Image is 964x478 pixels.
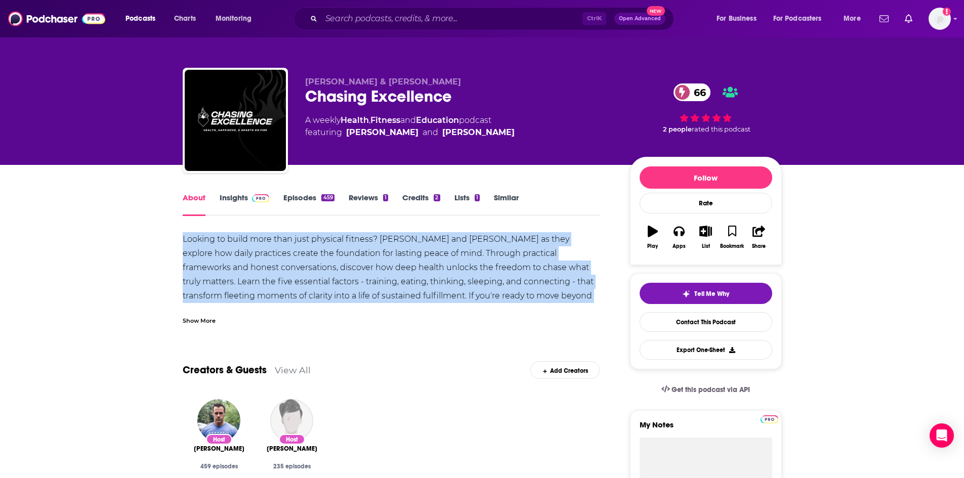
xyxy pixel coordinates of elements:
[720,243,744,249] div: Bookmark
[275,365,311,375] a: View All
[702,243,710,249] div: List
[283,193,334,216] a: Episodes459
[279,434,305,445] div: Host
[836,11,873,27] button: open menu
[267,445,317,453] span: [PERSON_NAME]
[640,219,666,255] button: Play
[614,13,665,25] button: Open AdvancedNew
[442,126,515,139] a: Patrick Cummings
[185,70,286,171] img: Chasing Excellence
[183,193,205,216] a: About
[264,463,320,470] div: 235 episodes
[640,193,772,213] div: Rate
[647,6,665,16] span: New
[692,219,719,255] button: List
[305,77,461,86] span: [PERSON_NAME] & [PERSON_NAME]
[216,12,252,26] span: Monitoring
[454,193,480,216] a: Lists1
[653,377,759,402] a: Get this podcast via API
[717,12,757,26] span: For Business
[666,219,692,255] button: Apps
[761,415,778,423] img: Podchaser Pro
[416,115,459,125] a: Education
[640,283,772,304] button: tell me why sparkleTell Me Why
[267,445,317,453] a: Patrick Cummings
[434,194,440,201] div: 2
[930,423,954,448] div: Open Intercom Messenger
[321,194,334,201] div: 459
[767,11,836,27] button: open menu
[619,16,661,21] span: Open Advanced
[194,445,244,453] span: [PERSON_NAME]
[423,126,438,139] span: and
[640,312,772,332] a: Contact This Podcast
[672,385,750,394] span: Get this podcast via API
[745,219,772,255] button: Share
[752,243,766,249] div: Share
[875,10,893,27] a: Show notifications dropdown
[640,166,772,189] button: Follow
[303,7,684,30] div: Search podcasts, credits, & more...
[305,126,515,139] span: featuring
[630,77,782,140] div: 66 2 peoplerated this podcast
[167,11,202,27] a: Charts
[191,463,247,470] div: 459 episodes
[305,114,515,139] div: A weekly podcast
[321,11,582,27] input: Search podcasts, credits, & more...
[400,115,416,125] span: and
[709,11,769,27] button: open menu
[929,8,951,30] img: User Profile
[692,125,750,133] span: rated this podcast
[929,8,951,30] button: Show profile menu
[270,399,313,442] img: Patrick Cummings
[673,243,686,249] div: Apps
[530,361,600,379] div: Add Creators
[220,193,270,216] a: InsightsPodchaser Pro
[674,83,711,101] a: 66
[402,193,440,216] a: Credits2
[194,445,244,453] a: Ben Bergeron
[694,290,729,298] span: Tell Me Why
[475,194,480,201] div: 1
[640,420,772,438] label: My Notes
[844,12,861,26] span: More
[929,8,951,30] span: Logged in as megcassidy
[197,399,240,442] img: Ben Bergeron
[183,232,600,317] div: Looking to build more than just physical fitness? [PERSON_NAME] and [PERSON_NAME] as they explore...
[346,126,418,139] a: Ben Bergeron
[773,12,822,26] span: For Podcasters
[206,434,232,445] div: Host
[341,115,369,125] a: Health
[383,194,388,201] div: 1
[370,115,400,125] a: Fitness
[494,193,519,216] a: Similar
[8,9,105,28] img: Podchaser - Follow, Share and Rate Podcasts
[682,290,690,298] img: tell me why sparkle
[174,12,196,26] span: Charts
[208,11,265,27] button: open menu
[684,83,711,101] span: 66
[183,364,267,376] a: Creators & Guests
[118,11,169,27] button: open menu
[647,243,658,249] div: Play
[252,194,270,202] img: Podchaser Pro
[943,8,951,16] svg: Add a profile image
[663,125,692,133] span: 2 people
[369,115,370,125] span: ,
[125,12,155,26] span: Podcasts
[349,193,388,216] a: Reviews1
[719,219,745,255] button: Bookmark
[901,10,916,27] a: Show notifications dropdown
[582,12,606,25] span: Ctrl K
[761,414,778,423] a: Pro website
[640,340,772,360] button: Export One-Sheet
